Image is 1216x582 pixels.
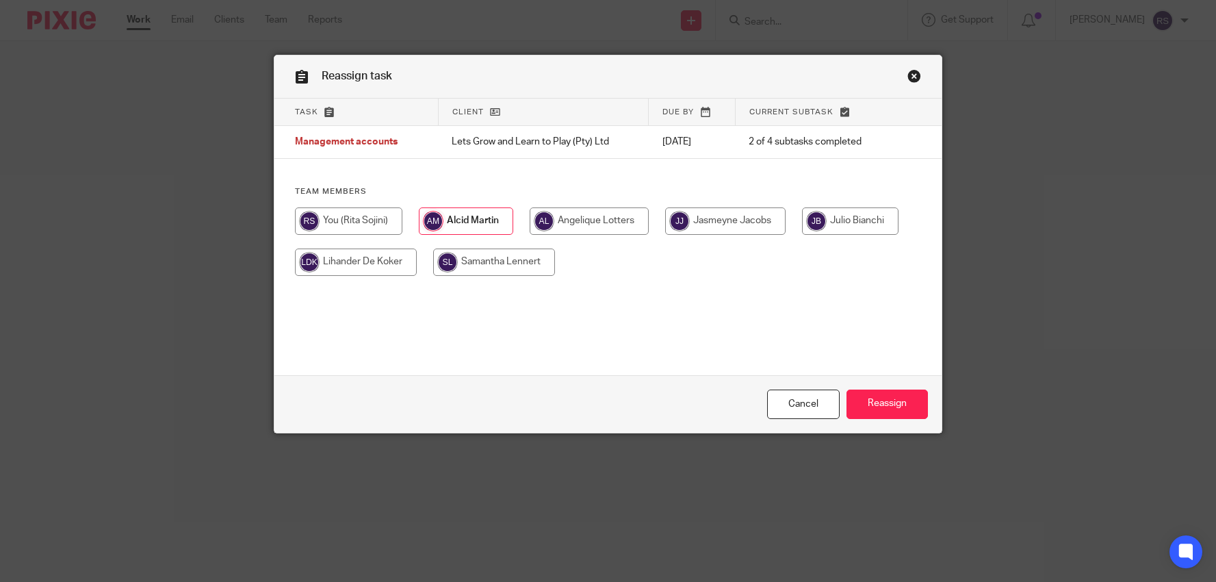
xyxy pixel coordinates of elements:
[295,138,398,147] span: Management accounts
[846,390,928,419] input: Reassign
[907,69,921,88] a: Close this dialog window
[452,135,635,149] p: Lets Grow and Learn to Play (Pty) Ltd
[295,108,318,116] span: Task
[749,108,833,116] span: Current subtask
[662,135,721,149] p: [DATE]
[452,108,484,116] span: Client
[735,126,895,159] td: 2 of 4 subtasks completed
[662,108,694,116] span: Due by
[322,71,392,81] span: Reassign task
[295,186,921,197] h4: Team members
[767,390,840,419] a: Close this dialog window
